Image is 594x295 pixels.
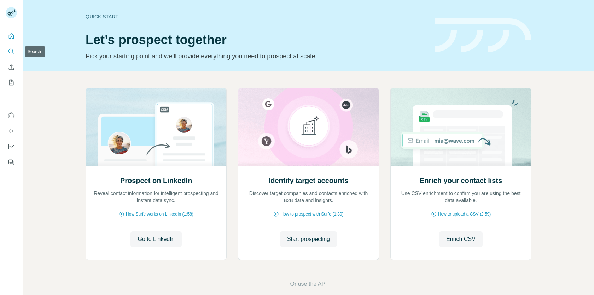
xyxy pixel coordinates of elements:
button: Enrich CSV [6,61,17,73]
button: Feedback [6,156,17,169]
p: Pick your starting point and we’ll provide everything you need to prospect at scale. [86,51,426,61]
p: Reveal contact information for intelligent prospecting and instant data sync. [93,190,219,204]
button: Or use the API [290,280,327,288]
p: Discover target companies and contacts enriched with B2B data and insights. [245,190,372,204]
button: Quick start [6,30,17,42]
img: Prospect on LinkedIn [86,88,227,166]
h2: Enrich your contact lists [420,176,502,185]
div: Quick start [86,13,426,20]
button: Enrich CSV [439,231,483,247]
span: Start prospecting [287,235,330,243]
span: How to prospect with Surfe (1:30) [280,211,343,217]
span: Go to LinkedIn [138,235,174,243]
button: My lists [6,76,17,89]
img: banner [435,18,531,53]
span: How to upload a CSV (2:59) [438,211,491,217]
button: Use Surfe API [6,125,17,137]
h2: Prospect on LinkedIn [120,176,192,185]
button: Search [6,45,17,58]
button: Dashboard [6,140,17,153]
button: Go to LinkedIn [130,231,181,247]
span: How Surfe works on LinkedIn (1:58) [126,211,193,217]
span: Enrich CSV [446,235,476,243]
img: Enrich your contact lists [390,88,531,166]
img: Identify target accounts [238,88,379,166]
button: Use Surfe on LinkedIn [6,109,17,122]
h2: Identify target accounts [269,176,349,185]
button: Start prospecting [280,231,337,247]
h1: Let’s prospect together [86,33,426,47]
p: Use CSV enrichment to confirm you are using the best data available. [398,190,524,204]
